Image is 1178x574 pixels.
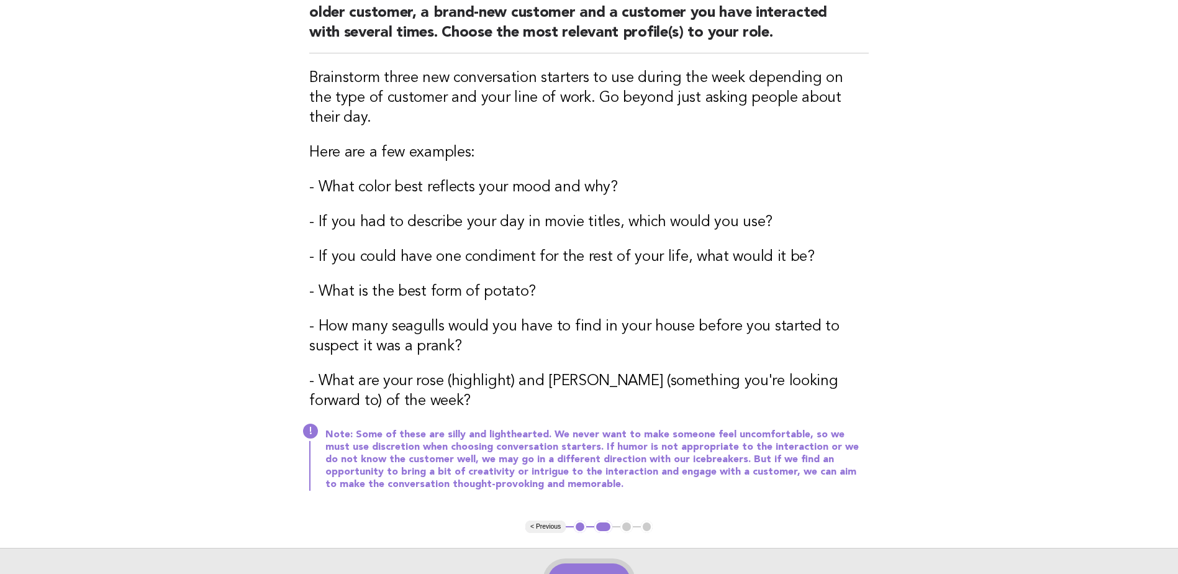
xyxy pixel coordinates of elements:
[325,429,869,491] p: Note: Some of these are silly and lighthearted. We never want to make someone feel uncomfortable,...
[309,247,869,267] h3: - If you could have one condiment for the rest of your life, what would it be?
[309,371,869,411] h3: - What are your rose (highlight) and [PERSON_NAME] (something you're looking forward to) of the w...
[309,68,869,128] h3: Brainstorm three new conversation starters to use during the week depending on the type of custom...
[594,521,612,533] button: 2
[525,521,566,533] button: < Previous
[309,282,869,302] h3: - What is the best form of potato?
[309,143,869,163] h3: Here are a few examples:
[309,212,869,232] h3: - If you had to describe your day in movie titles, which would you use?
[574,521,586,533] button: 1
[309,178,869,198] h3: - What color best reflects your mood and why?
[309,317,869,357] h3: - How many seagulls would you have to find in your house before you started to suspect it was a p...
